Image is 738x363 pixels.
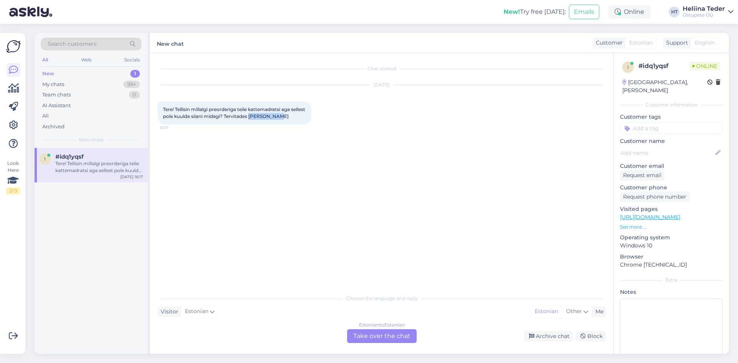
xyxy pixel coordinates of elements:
p: Customer email [620,162,723,170]
div: HT [669,7,680,17]
div: Online [608,5,650,19]
div: Archived [42,123,65,131]
span: New chats [79,136,103,143]
span: i [627,64,629,70]
img: Askly Logo [6,39,21,54]
span: 16:17 [160,125,189,131]
div: AI Assistant [42,102,71,109]
div: Look Here [6,160,20,194]
p: Customer phone [620,184,723,192]
div: Archive chat [524,331,573,341]
div: Me [592,308,603,316]
span: English [695,39,715,47]
div: Request phone number [620,192,690,202]
div: Team chats [42,91,71,99]
div: [GEOGRAPHIC_DATA], [PERSON_NAME] [622,78,707,94]
p: Chrome [TECHNICAL_ID] [620,261,723,269]
div: Ostupesa OÜ [683,12,725,18]
div: 0 [129,91,140,99]
div: Try free [DATE]: [504,7,566,17]
div: 1 [130,70,140,78]
input: Add name [620,149,714,157]
span: i [44,156,46,162]
div: Visitor [158,308,178,316]
div: Estonian to Estonian [359,322,405,328]
span: Search customers [48,40,96,48]
p: Browser [620,253,723,261]
div: Support [663,39,688,47]
span: Estonian [629,39,653,47]
div: My chats [42,81,64,88]
div: # idq1yqsf [638,61,689,71]
div: 2 / 3 [6,187,20,194]
div: Socials [123,55,141,65]
div: All [42,112,49,120]
div: Web [80,55,93,65]
div: Customer [593,39,623,47]
span: Other [566,308,582,315]
input: Add a tag [620,123,723,134]
p: Customer name [620,137,723,145]
div: Extra [620,277,723,283]
div: All [41,55,50,65]
div: Estonian [531,306,562,317]
b: New! [504,8,520,15]
div: [DATE] 16:17 [120,174,143,180]
p: Operating system [620,234,723,242]
div: New [42,70,54,78]
span: Estonian [185,307,208,316]
div: Customer information [620,101,723,108]
div: Request email [620,170,665,181]
div: Tere! Tellisin millalgi preorderiga teile kattemadratsi aga sellest pole kuulda siiani midagi? Te... [55,160,143,174]
p: See more ... [620,224,723,230]
p: Customer tags [620,113,723,121]
p: Windows 10 [620,242,723,250]
p: Notes [620,288,723,296]
span: Tere! Tellisin millalgi preorderiga teile kattemadratsi aga sellest pole kuulda siiani midagi? Te... [163,106,306,119]
span: #idq1yqsf [55,153,84,160]
p: Visited pages [620,205,723,213]
span: Online [689,62,720,70]
div: 99+ [123,81,140,88]
div: Choose the language and reply [158,295,606,302]
a: Heliina TederOstupesa OÜ [683,6,733,18]
div: Block [576,331,606,341]
label: New chat [157,38,184,48]
a: [URL][DOMAIN_NAME] [620,214,680,220]
div: Take over the chat [347,329,417,343]
div: Chat started [158,65,606,72]
div: Heliina Teder [683,6,725,12]
div: [DATE] [158,81,606,88]
button: Emails [569,5,599,19]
